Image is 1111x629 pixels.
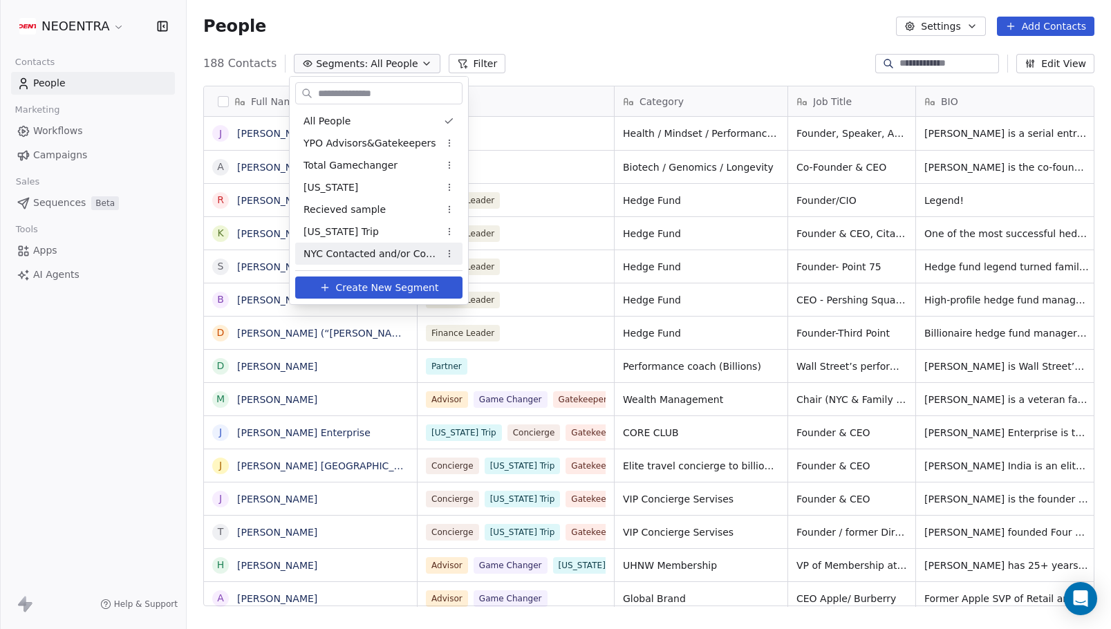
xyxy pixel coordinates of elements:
[304,136,436,151] span: YPO Advisors&Gatekeepers
[304,180,358,195] span: [US_STATE]
[304,203,386,217] span: Recieved sample
[304,114,351,129] span: All People
[304,225,379,239] span: [US_STATE] Trip
[295,110,463,265] div: Suggestions
[304,158,398,173] span: Total Gamechanger
[304,247,439,261] span: NYC Contacted and/or Confirmed
[295,276,463,299] button: Create New Segment
[336,281,439,295] span: Create New Segment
